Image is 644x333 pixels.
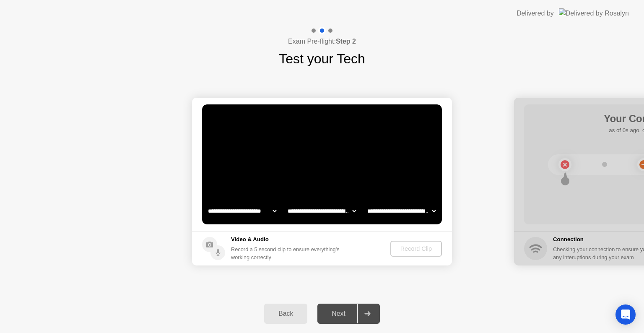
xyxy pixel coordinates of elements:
[517,8,554,18] div: Delivered by
[615,304,636,325] div: Open Intercom Messenger
[559,8,629,18] img: Delivered by Rosalyn
[317,304,380,324] button: Next
[231,245,343,261] div: Record a 5 second clip to ensure everything’s working correctly
[336,38,356,45] b: Step 2
[390,241,442,257] button: Record Clip
[286,203,358,219] select: Available speakers
[394,245,439,252] div: Record Clip
[267,310,305,317] div: Back
[279,49,365,69] h1: Test your Tech
[320,310,357,317] div: Next
[264,304,307,324] button: Back
[288,36,356,47] h4: Exam Pre-flight:
[366,203,437,219] select: Available microphones
[231,235,343,244] h5: Video & Audio
[206,203,278,219] select: Available cameras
